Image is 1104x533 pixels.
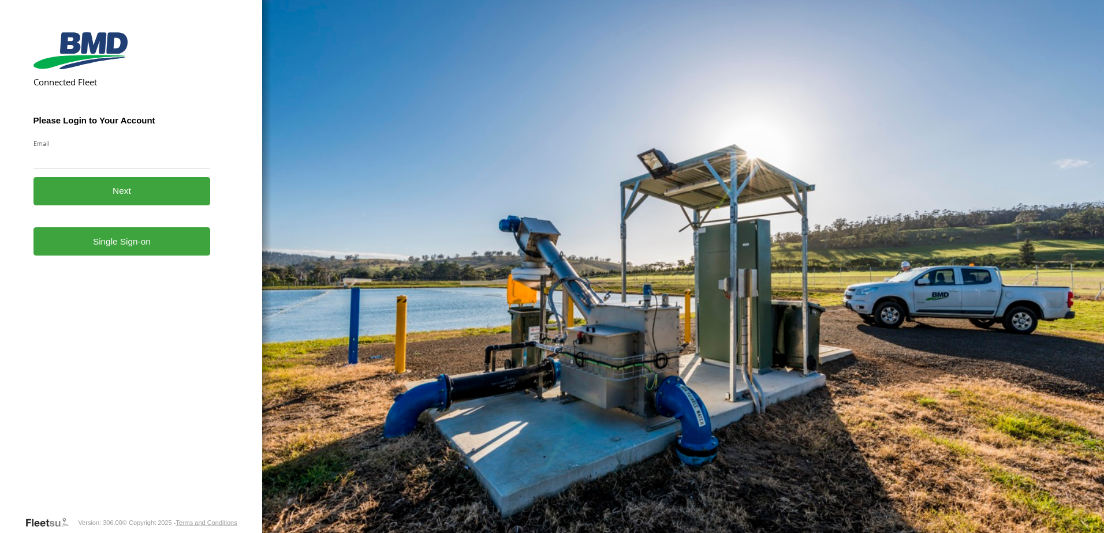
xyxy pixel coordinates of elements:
h2: Connected Fleet [33,76,211,88]
label: Email [33,139,211,148]
a: Visit our Website [25,517,78,528]
div: Version: 306.00 [78,519,122,526]
a: Terms and Conditions [176,519,237,526]
button: Next [33,177,211,205]
img: BMD [33,32,128,69]
div: © Copyright 2025 - [122,519,237,526]
h3: Please Login to Your Account [33,115,211,125]
a: Single Sign-on [33,227,211,256]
